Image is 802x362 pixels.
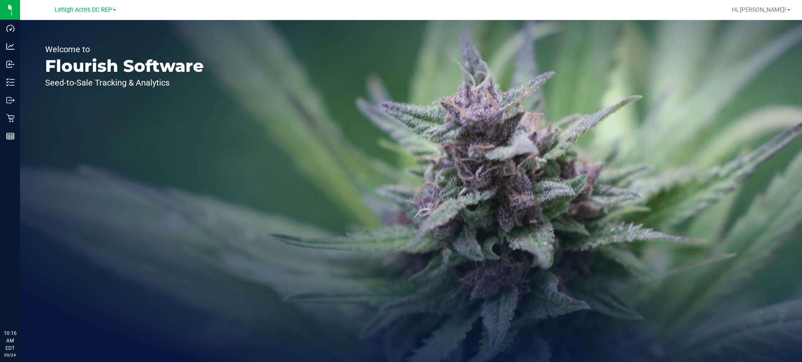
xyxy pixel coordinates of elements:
p: 10:16 AM EDT [4,329,16,352]
p: Flourish Software [45,58,204,74]
inline-svg: Dashboard [6,24,15,33]
inline-svg: Outbound [6,96,15,104]
inline-svg: Inventory [6,78,15,86]
p: Seed-to-Sale Tracking & Analytics [45,78,204,87]
inline-svg: Retail [6,114,15,122]
p: 09/24 [4,352,16,358]
inline-svg: Reports [6,132,15,140]
inline-svg: Inbound [6,60,15,68]
p: Welcome to [45,45,204,53]
span: Hi, [PERSON_NAME]! [732,6,786,13]
inline-svg: Analytics [6,42,15,51]
span: Lehigh Acres DC REP [55,6,112,13]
